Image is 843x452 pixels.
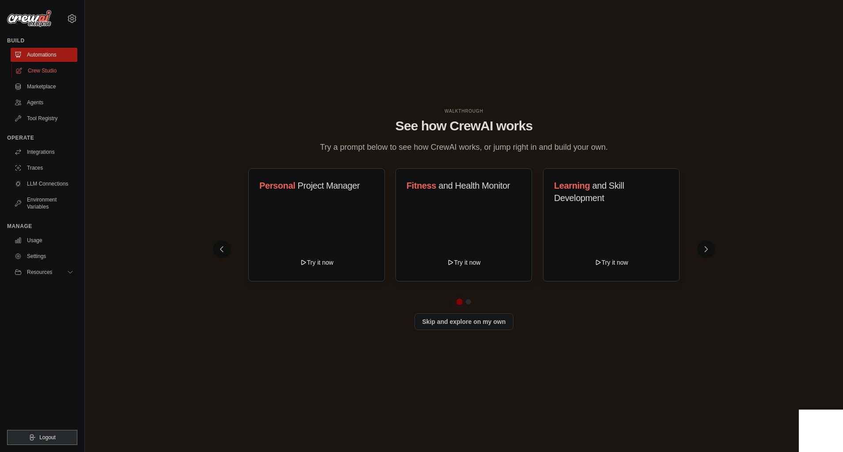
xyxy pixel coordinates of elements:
[799,410,843,452] iframe: Chat Widget
[11,265,77,279] button: Resources
[554,254,668,270] button: Try it now
[11,233,77,247] a: Usage
[406,254,521,270] button: Try it now
[220,108,708,114] div: WALKTHROUGH
[297,181,360,190] span: Project Manager
[554,181,590,190] span: Learning
[39,434,56,441] span: Logout
[414,313,513,330] button: Skip and explore on my own
[7,10,51,27] img: Logo
[11,161,77,175] a: Traces
[11,80,77,94] a: Marketplace
[554,181,624,203] span: and Skill Development
[11,145,77,159] a: Integrations
[11,193,77,214] a: Environment Variables
[7,134,77,141] div: Operate
[11,64,78,78] a: Crew Studio
[406,181,436,190] span: Fitness
[259,181,295,190] span: Personal
[315,141,612,154] p: Try a prompt below to see how CrewAI works, or jump right in and build your own.
[7,37,77,44] div: Build
[259,254,374,270] button: Try it now
[11,177,77,191] a: LLM Connections
[11,111,77,125] a: Tool Registry
[7,223,77,230] div: Manage
[220,118,708,134] h1: See how CrewAI works
[439,181,510,190] span: and Health Monitor
[27,269,52,276] span: Resources
[11,48,77,62] a: Automations
[7,430,77,445] button: Logout
[11,249,77,263] a: Settings
[11,95,77,110] a: Agents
